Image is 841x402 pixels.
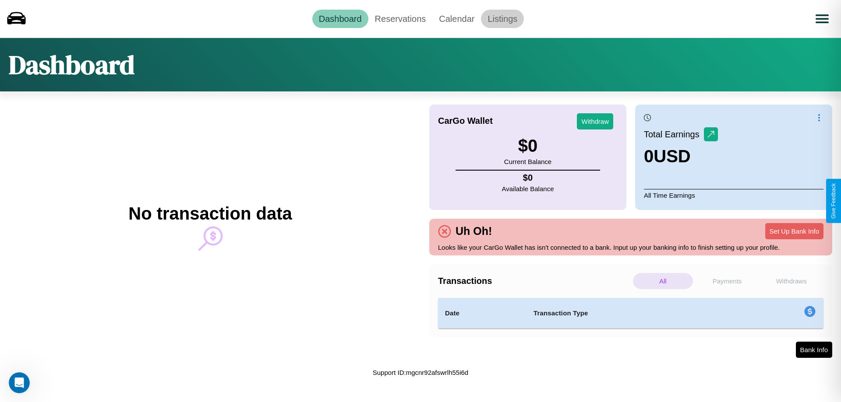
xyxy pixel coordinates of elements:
h4: Transaction Type [534,308,732,318]
h4: Date [445,308,519,318]
h2: No transaction data [128,204,292,224]
button: Set Up Bank Info [765,223,823,239]
div: Give Feedback [830,183,837,219]
h1: Dashboard [9,47,134,83]
h4: Uh Oh! [451,225,496,238]
a: Listings [481,10,524,28]
h3: 0 USD [644,147,718,166]
p: All [633,273,693,289]
a: Reservations [368,10,433,28]
p: Looks like your CarGo Wallet has isn't connected to a bank. Input up your banking info to finish ... [438,241,823,253]
p: Withdraws [761,273,821,289]
button: Bank Info [796,342,832,358]
p: Payments [697,273,757,289]
table: simple table [438,298,823,329]
iframe: Intercom live chat [9,372,30,393]
p: Total Earnings [644,126,704,142]
a: Dashboard [312,10,368,28]
button: Open menu [810,7,834,31]
button: Withdraw [577,113,613,129]
p: Available Balance [502,183,554,195]
h4: $ 0 [502,173,554,183]
p: Support ID: mgcnr92afswrlh55i6d [373,367,468,378]
p: All Time Earnings [644,189,823,201]
h3: $ 0 [504,136,551,156]
a: Calendar [432,10,481,28]
h4: Transactions [438,276,631,286]
p: Current Balance [504,156,551,168]
h4: CarGo Wallet [438,116,493,126]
